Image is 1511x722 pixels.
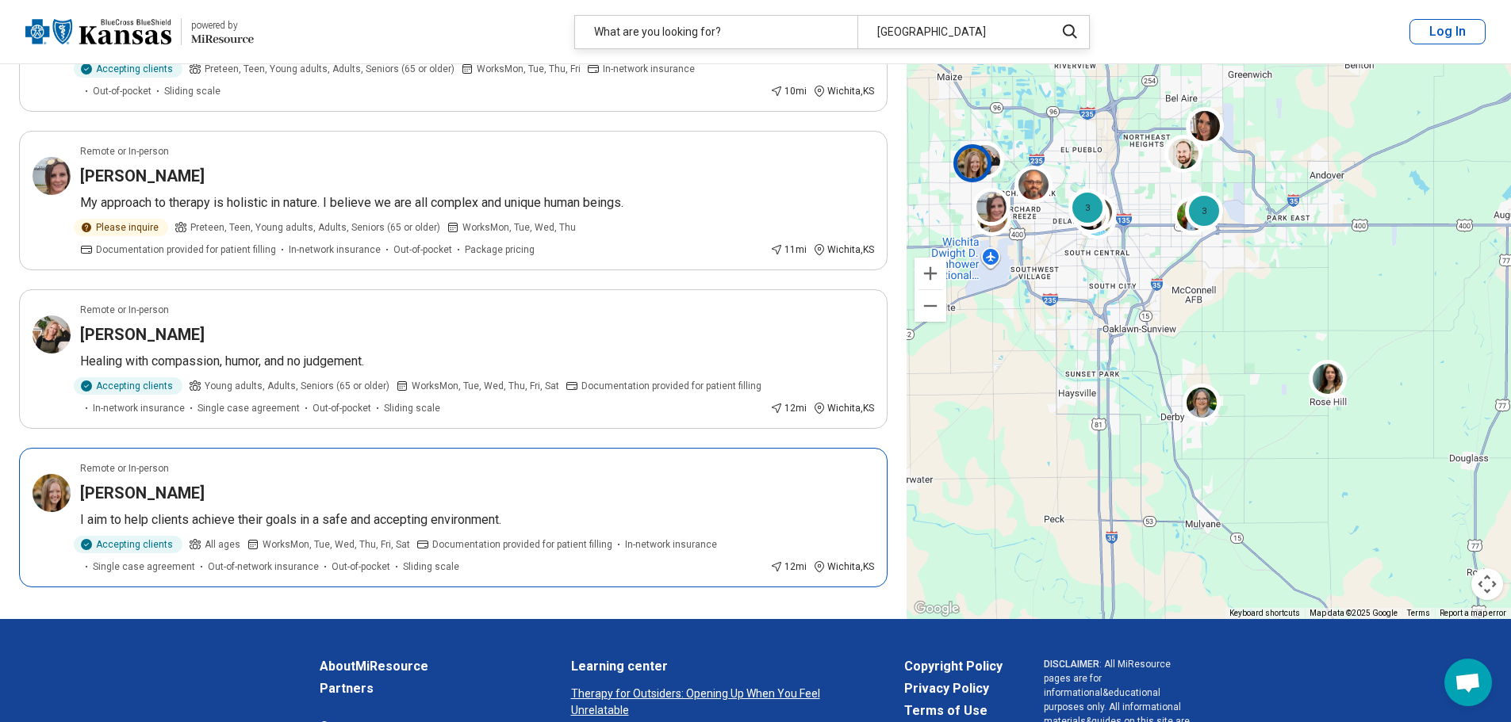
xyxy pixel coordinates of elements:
[313,401,371,415] span: Out-of-pocket
[904,657,1003,676] a: Copyright Policy
[581,379,761,393] span: Documentation provided for patient filling
[208,560,319,574] span: Out-of-network insurance
[813,243,874,257] div: Wichita , KS
[205,379,389,393] span: Young adults, Adults, Seniors (65 or older)
[571,657,863,676] a: Learning center
[571,686,863,719] a: Therapy for Outsiders: Opening Up When You Feel Unrelatable
[1409,19,1486,44] button: Log In
[205,62,454,76] span: Preteen, Teen, Young adults, Adults, Seniors (65 or older)
[74,60,182,78] div: Accepting clients
[80,323,205,346] h3: [PERSON_NAME]
[770,243,807,257] div: 11 mi
[915,258,946,289] button: Zoom in
[80,482,205,504] h3: [PERSON_NAME]
[1044,659,1099,670] span: DISCLAIMER
[80,193,874,212] p: My approach to therapy is holistic in nature. I believe we are all complex and unique human beings.
[477,62,581,76] span: Works Mon, Tue, Thu, Fri
[813,401,874,415] div: Wichita , KS
[191,18,254,32] div: powered by
[770,401,807,415] div: 12 mi
[462,220,576,235] span: Works Mon, Tue, Wed, Thu
[93,84,151,98] span: Out-of-pocket
[25,13,254,51] a: Blue Cross Blue Shield Kansaspowered by
[911,598,963,619] a: Open this area in Google Maps (opens a new window)
[403,560,459,574] span: Sliding scale
[80,461,169,476] p: Remote or In-person
[813,84,874,98] div: Wichita , KS
[1407,609,1430,617] a: Terms (opens in new tab)
[857,16,1045,48] div: [GEOGRAPHIC_DATA]
[96,243,276,257] span: Documentation provided for patient filling
[1444,659,1492,706] div: Open chat
[770,84,807,98] div: 10 mi
[575,16,857,48] div: What are you looking for?
[1229,608,1300,619] button: Keyboard shortcuts
[625,537,717,552] span: In-network insurance
[320,657,530,676] a: AboutMiResource
[384,401,440,415] span: Sliding scale
[465,243,535,257] span: Package pricing
[1440,609,1506,617] a: Report a map error
[1185,191,1223,229] div: 3
[432,537,612,552] span: Documentation provided for patient filling
[190,220,440,235] span: Preteen, Teen, Young adults, Adults, Seniors (65 or older)
[1471,568,1503,600] button: Map camera controls
[1310,609,1398,617] span: Map data ©2025 Google
[911,598,963,619] img: Google
[904,701,1003,720] a: Terms of Use
[93,560,195,574] span: Single case agreement
[80,303,169,317] p: Remote or In-person
[164,84,221,98] span: Sliding scale
[332,560,390,574] span: Out-of-pocket
[770,560,807,574] div: 12 mi
[813,560,874,574] div: Wichita , KS
[393,243,452,257] span: Out-of-pocket
[263,537,410,552] span: Works Mon, Tue, Wed, Thu, Fri, Sat
[80,165,205,187] h3: [PERSON_NAME]
[603,62,695,76] span: In-network insurance
[1068,188,1106,226] div: 3
[915,290,946,322] button: Zoom out
[320,679,530,698] a: Partners
[80,144,169,159] p: Remote or In-person
[25,13,171,51] img: Blue Cross Blue Shield Kansas
[289,243,381,257] span: In-network insurance
[412,379,559,393] span: Works Mon, Tue, Wed, Thu, Fri, Sat
[205,537,240,552] span: All ages
[74,536,182,553] div: Accepting clients
[74,377,182,395] div: Accepting clients
[80,352,874,371] p: Healing with compassion, humor, and no judgement.
[198,401,300,415] span: Single case agreement
[93,401,185,415] span: In-network insurance
[904,679,1003,698] a: Privacy Policy
[80,510,874,529] p: I aim to help clients achieve their goals in a safe and accepting environment.
[74,219,168,236] div: Please inquire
